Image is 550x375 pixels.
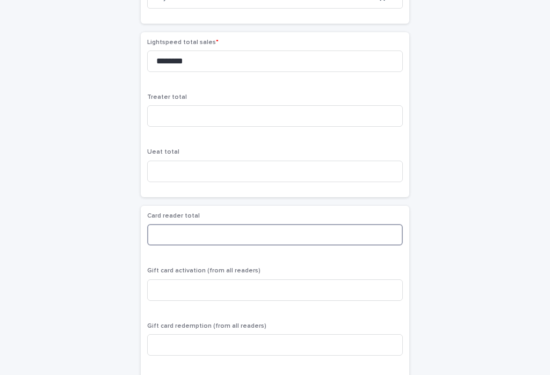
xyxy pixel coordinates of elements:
span: Ueat total [147,149,179,155]
span: Gift card activation (from all readers) [147,268,260,274]
span: Card reader total [147,213,200,219]
span: Lightspeed total sales [147,39,219,46]
span: Treater total [147,94,187,100]
span: Gift card redemption (from all readers) [147,323,266,329]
